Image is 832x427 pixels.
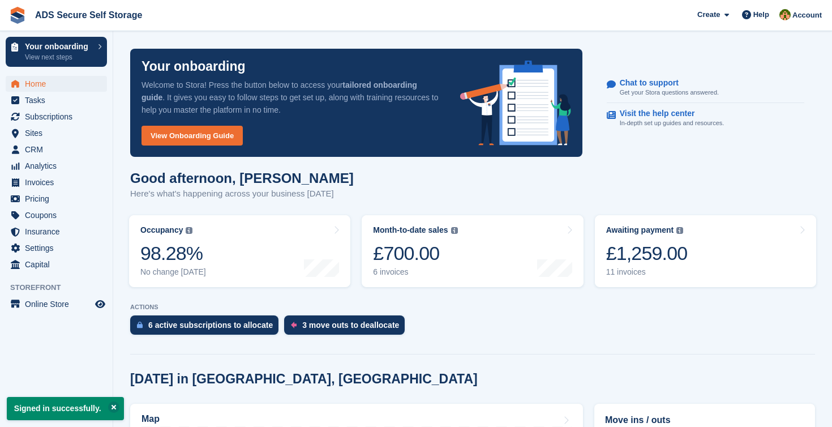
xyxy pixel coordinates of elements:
img: stora-icon-8386f47178a22dfd0bd8f6a31ec36ba5ce8667c1dd55bd0f319d3a0aa187defe.svg [9,7,26,24]
p: Welcome to Stora! Press the button below to access your . It gives you easy to follow steps to ge... [141,79,442,116]
div: Occupancy [140,225,183,235]
a: menu [6,191,107,207]
p: View next steps [25,52,92,62]
img: icon-info-grey-7440780725fd019a000dd9b08b2336e03edf1995a4989e88bcd33f0948082b44.svg [676,227,683,234]
span: Online Store [25,296,93,312]
div: Month-to-date sales [373,225,448,235]
a: 6 active subscriptions to allocate [130,315,284,340]
img: onboarding-info-6c161a55d2c0e0a8cae90662b2fe09162a5109e8cc188191df67fb4f79e88e88.svg [460,61,571,146]
a: View Onboarding Guide [141,126,243,146]
span: Account [792,10,822,21]
h2: Move ins / outs [605,413,804,427]
span: Subscriptions [25,109,93,125]
p: Your onboarding [25,42,92,50]
p: Here's what's happening across your business [DATE] [130,187,354,200]
div: 98.28% [140,242,206,265]
span: Capital [25,257,93,272]
a: menu [6,125,107,141]
div: 3 move outs to deallocate [302,321,399,330]
div: £1,259.00 [606,242,688,265]
span: CRM [25,142,93,157]
p: Get your Stora questions answered. [620,88,719,97]
p: ACTIONS [130,304,815,311]
a: menu [6,224,107,240]
div: £700.00 [373,242,457,265]
div: No change [DATE] [140,267,206,277]
a: 3 move outs to deallocate [284,315,410,340]
div: 6 invoices [373,267,457,277]
a: menu [6,296,107,312]
a: menu [6,158,107,174]
a: menu [6,174,107,190]
a: menu [6,257,107,272]
span: Coupons [25,207,93,223]
a: Visit the help center In-depth set up guides and resources. [607,103,804,134]
a: Occupancy 98.28% No change [DATE] [129,215,350,287]
div: 6 active subscriptions to allocate [148,321,273,330]
div: 11 invoices [606,267,688,277]
a: menu [6,109,107,125]
a: Chat to support Get your Stora questions answered. [607,72,804,104]
h2: [DATE] in [GEOGRAPHIC_DATA], [GEOGRAPHIC_DATA] [130,372,478,387]
span: Sites [25,125,93,141]
span: Storefront [10,282,113,293]
span: Invoices [25,174,93,190]
p: Visit the help center [620,109,715,118]
h2: Map [141,414,160,424]
a: Preview store [93,297,107,311]
a: menu [6,240,107,256]
span: Insurance [25,224,93,240]
img: icon-info-grey-7440780725fd019a000dd9b08b2336e03edf1995a4989e88bcd33f0948082b44.svg [451,227,458,234]
a: Awaiting payment £1,259.00 11 invoices [595,215,816,287]
img: active_subscription_to_allocate_icon-d502201f5373d7db506a760aba3b589e785aa758c864c3986d89f69b8ff3... [137,321,143,328]
h1: Good afternoon, [PERSON_NAME] [130,170,354,186]
span: Pricing [25,191,93,207]
a: menu [6,207,107,223]
img: move_outs_to_deallocate_icon-f764333ba52eb49d3ac5e1228854f67142a1ed5810a6f6cc68b1a99e826820c5.svg [291,322,297,328]
span: Help [753,9,769,20]
p: Signed in successfully. [7,397,124,420]
a: ADS Secure Self Storage [31,6,147,24]
span: Home [25,76,93,92]
span: Create [697,9,720,20]
div: Awaiting payment [606,225,674,235]
a: menu [6,142,107,157]
p: Chat to support [620,78,710,88]
a: menu [6,76,107,92]
span: Tasks [25,92,93,108]
a: Your onboarding View next steps [6,37,107,67]
p: In-depth set up guides and resources. [620,118,724,128]
a: menu [6,92,107,108]
span: Analytics [25,158,93,174]
p: Your onboarding [141,60,246,73]
img: Andrew Sargent [779,9,791,20]
a: Month-to-date sales £700.00 6 invoices [362,215,583,287]
span: Settings [25,240,93,256]
img: icon-info-grey-7440780725fd019a000dd9b08b2336e03edf1995a4989e88bcd33f0948082b44.svg [186,227,192,234]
